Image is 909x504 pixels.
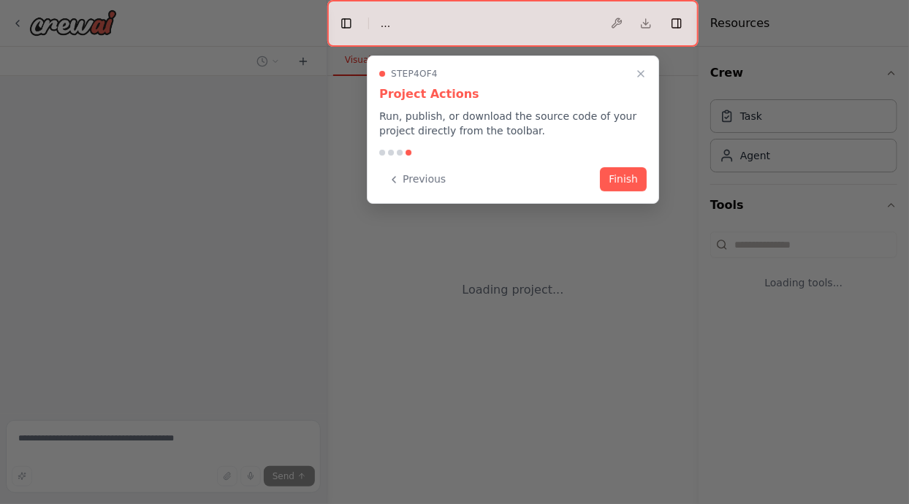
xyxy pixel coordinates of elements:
[336,13,357,34] button: Hide left sidebar
[391,68,438,80] span: Step 4 of 4
[379,167,454,191] button: Previous
[600,167,647,191] button: Finish
[632,65,650,83] button: Close walkthrough
[379,109,647,138] p: Run, publish, or download the source code of your project directly from the toolbar.
[379,85,647,103] h3: Project Actions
